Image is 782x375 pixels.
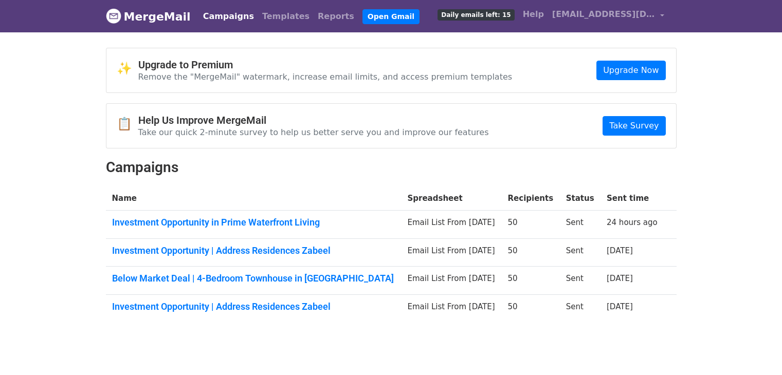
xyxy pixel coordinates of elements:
[596,61,665,80] a: Upgrade Now
[548,4,668,28] a: [EMAIL_ADDRESS][DOMAIN_NAME]
[603,116,665,136] a: Take Survey
[502,294,560,322] td: 50
[138,59,513,71] h4: Upgrade to Premium
[199,6,258,27] a: Campaigns
[106,6,191,27] a: MergeMail
[402,211,502,239] td: Email List From [DATE]
[519,4,548,25] a: Help
[112,273,395,284] a: Below Market Deal | 4-Bedroom Townhouse in [GEOGRAPHIC_DATA]
[402,267,502,295] td: Email List From [DATE]
[560,211,601,239] td: Sent
[138,127,489,138] p: Take our quick 2-minute survey to help us better serve you and improve our features
[258,6,314,27] a: Templates
[560,267,601,295] td: Sent
[112,217,395,228] a: Investment Opportunity in Prime Waterfront Living
[607,274,633,283] a: [DATE]
[362,9,420,24] a: Open Gmail
[601,186,664,211] th: Sent time
[138,114,489,126] h4: Help Us Improve MergeMail
[502,267,560,295] td: 50
[402,186,502,211] th: Spreadsheet
[112,245,395,256] a: Investment Opportunity | Address Residences Zabeel
[117,61,138,76] span: ✨
[106,186,402,211] th: Name
[438,9,514,21] span: Daily emails left: 15
[560,238,601,267] td: Sent
[106,8,121,24] img: MergeMail logo
[106,159,677,176] h2: Campaigns
[314,6,358,27] a: Reports
[552,8,655,21] span: [EMAIL_ADDRESS][DOMAIN_NAME]
[607,246,633,255] a: [DATE]
[433,4,518,25] a: Daily emails left: 15
[138,71,513,82] p: Remove the "MergeMail" watermark, increase email limits, and access premium templates
[112,301,395,312] a: Investment Opportunity | Address Residences Zabeel
[560,186,601,211] th: Status
[402,294,502,322] td: Email List From [DATE]
[560,294,601,322] td: Sent
[502,238,560,267] td: 50
[402,238,502,267] td: Email List From [DATE]
[607,302,633,311] a: [DATE]
[502,186,560,211] th: Recipients
[502,211,560,239] td: 50
[607,218,658,227] a: 24 hours ago
[117,117,138,132] span: 📋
